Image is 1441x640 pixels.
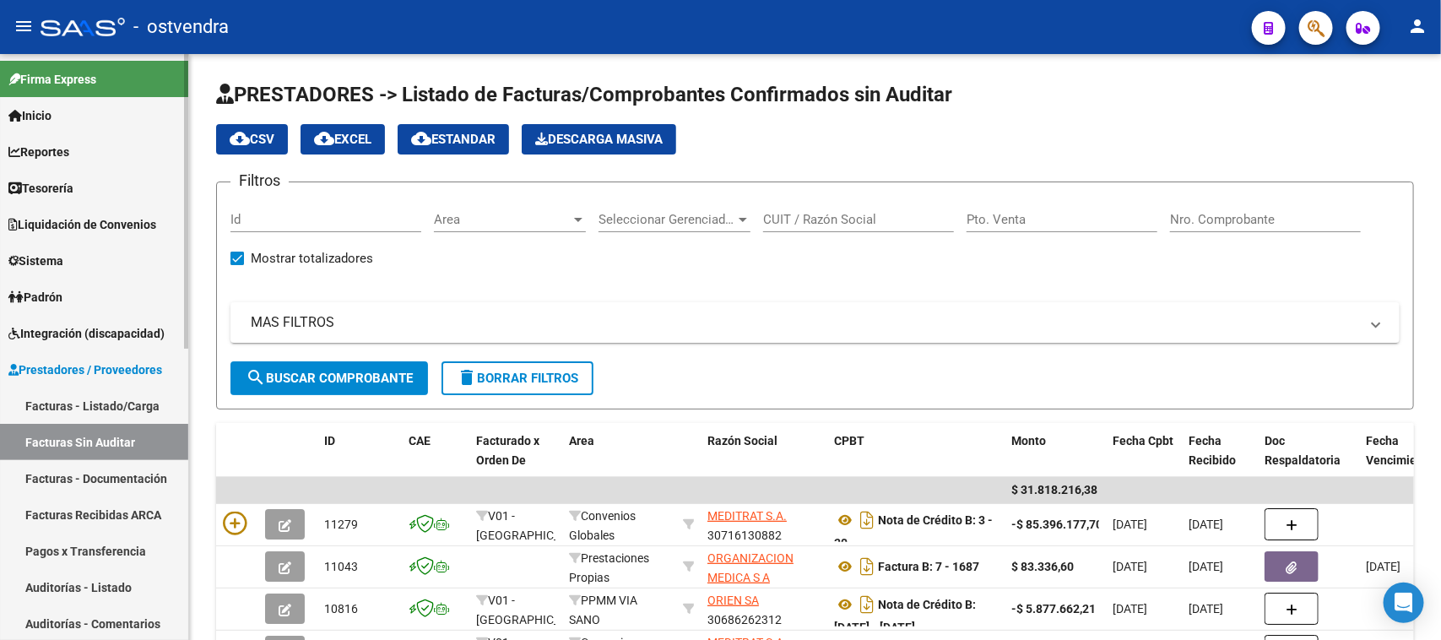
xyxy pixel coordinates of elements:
[1011,560,1074,573] strong: $ 83.336,60
[457,371,578,386] span: Borrar Filtros
[1011,483,1097,496] span: $ 31.818.216,38
[246,367,266,388] mat-icon: search
[324,434,335,447] span: ID
[476,434,539,467] span: Facturado x Orden De
[14,16,34,36] mat-icon: menu
[1189,602,1223,616] span: [DATE]
[133,8,229,46] span: - ostvendra
[216,124,288,155] button: CSV
[8,215,156,234] span: Liquidación de Convenios
[834,513,993,550] strong: Nota de Crédito B: 3 - 30
[856,507,878,534] i: Descargar documento
[535,132,663,147] span: Descarga Masiva
[569,551,649,584] span: Prestaciones Propias
[1359,423,1435,497] datatable-header-cell: Fecha Vencimiento
[8,361,162,379] span: Prestadores / Proveedores
[442,361,593,395] button: Borrar Filtros
[434,212,571,227] span: Area
[324,602,358,616] span: 10816
[701,423,827,497] datatable-header-cell: Razón Social
[251,313,1359,332] mat-panel-title: MAS FILTROS
[1113,560,1147,573] span: [DATE]
[878,560,979,573] strong: Factura B: 7 - 1687
[230,302,1400,343] mat-expansion-panel-header: MAS FILTROS
[246,371,413,386] span: Buscar Comprobante
[411,128,431,149] mat-icon: cloud_download
[827,423,1005,497] datatable-header-cell: CPBT
[707,591,821,626] div: 30686262312
[522,124,676,155] app-download-masive: Descarga masiva de comprobantes (adjuntos)
[856,591,878,618] i: Descargar documento
[230,361,428,395] button: Buscar Comprobante
[1011,434,1046,447] span: Monto
[1113,602,1147,616] span: [DATE]
[1106,423,1182,497] datatable-header-cell: Fecha Cpbt
[522,124,676,155] button: Descarga Masiva
[324,518,358,531] span: 11279
[251,248,373,268] span: Mostrar totalizadores
[230,169,289,193] h3: Filtros
[1113,518,1147,531] span: [DATE]
[8,106,51,125] span: Inicio
[409,434,431,447] span: CAE
[1366,560,1400,573] span: [DATE]
[1189,434,1236,467] span: Fecha Recibido
[1407,16,1427,36] mat-icon: person
[1005,423,1106,497] datatable-header-cell: Monto
[569,594,637,626] span: PPMM VIA SANO
[707,594,759,607] span: ORIEN SA
[398,124,509,155] button: Estandar
[856,553,878,580] i: Descargar documento
[1011,602,1096,616] strong: -$ 5.877.662,21
[569,509,636,542] span: Convenios Globales
[8,70,96,89] span: Firma Express
[1189,518,1223,531] span: [DATE]
[569,434,594,447] span: Area
[707,549,821,584] div: 33694503859
[834,434,864,447] span: CPBT
[230,132,274,147] span: CSV
[834,598,976,634] strong: Nota de Crédito B: [DATE] - [DATE]
[216,83,952,106] span: PRESTADORES -> Listado de Facturas/Comprobantes Confirmados sin Auditar
[411,132,496,147] span: Estandar
[707,434,777,447] span: Razón Social
[457,367,477,388] mat-icon: delete
[8,252,63,270] span: Sistema
[707,551,794,584] span: ORGANIZACION MEDICA S A
[599,212,735,227] span: Seleccionar Gerenciador
[8,288,62,306] span: Padrón
[1113,434,1173,447] span: Fecha Cpbt
[469,423,562,497] datatable-header-cell: Facturado x Orden De
[562,423,676,497] datatable-header-cell: Area
[1265,434,1341,467] span: Doc Respaldatoria
[1011,518,1102,531] strong: -$ 85.396.177,70
[402,423,469,497] datatable-header-cell: CAE
[230,128,250,149] mat-icon: cloud_download
[8,179,73,198] span: Tesorería
[324,560,358,573] span: 11043
[301,124,385,155] button: EXCEL
[8,143,69,161] span: Reportes
[317,423,402,497] datatable-header-cell: ID
[314,128,334,149] mat-icon: cloud_download
[1384,583,1424,623] div: Open Intercom Messenger
[314,132,371,147] span: EXCEL
[707,507,821,542] div: 30716130882
[1258,423,1359,497] datatable-header-cell: Doc Respaldatoria
[1182,423,1258,497] datatable-header-cell: Fecha Recibido
[707,509,787,523] span: MEDITRAT S.A.
[1366,434,1434,467] span: Fecha Vencimiento
[8,324,165,343] span: Integración (discapacidad)
[1189,560,1223,573] span: [DATE]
